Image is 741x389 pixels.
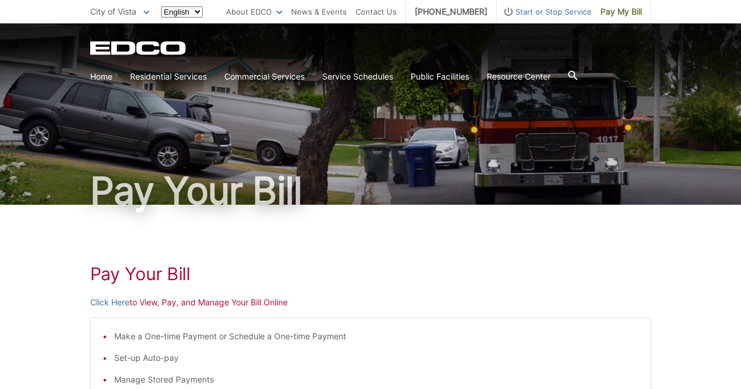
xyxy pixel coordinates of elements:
h1: Pay Your Bill [90,263,651,284]
a: Contact Us [356,5,397,18]
a: Click Here [90,296,129,309]
p: to View, Pay, and Manage Your Bill Online [90,296,651,309]
a: Service Schedules [322,70,393,83]
li: Set-up Auto-pay [114,352,639,364]
a: Commercial Services [224,70,305,83]
a: Residential Services [130,70,207,83]
a: Resource Center [487,70,551,83]
select: Select a language [161,6,203,18]
a: News & Events [291,5,347,18]
li: Manage Stored Payments [114,373,639,386]
a: Public Facilities [411,70,469,83]
h1: Pay Your Bill [90,172,651,209]
a: EDCD logo. Return to the homepage. [90,41,187,55]
a: About EDCO [226,5,282,18]
span: City of Vista [90,6,136,16]
a: Home [90,70,112,83]
li: Make a One-time Payment or Schedule a One-time Payment [114,330,639,343]
span: Pay My Bill [600,5,642,18]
